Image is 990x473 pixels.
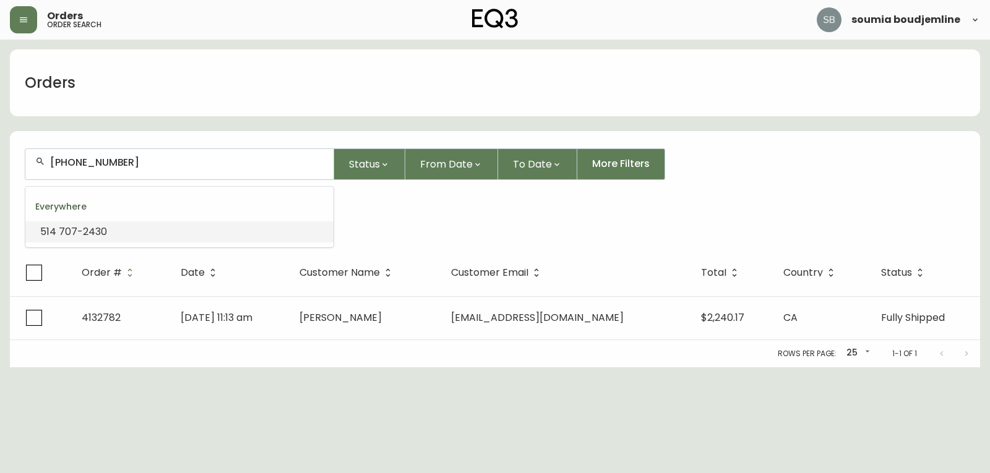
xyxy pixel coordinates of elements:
[349,156,380,172] span: Status
[451,267,544,278] span: Customer Email
[40,224,56,239] span: 514
[592,157,650,171] span: More Filters
[50,156,324,168] input: Search
[47,11,83,21] span: Orders
[420,156,473,172] span: From Date
[783,310,798,325] span: CA
[701,269,726,276] span: Total
[892,348,917,359] p: 1-1 of 1
[778,348,837,359] p: Rows per page:
[82,269,122,276] span: Order #
[299,310,382,325] span: [PERSON_NAME]
[181,310,252,325] span: [DATE] 11:13 am
[881,269,912,276] span: Status
[817,7,841,32] img: 83621bfd3c61cadf98040c636303d86a
[82,310,121,325] span: 4132782
[47,21,101,28] h5: order search
[498,148,577,180] button: To Date
[851,15,960,25] span: soumia boudjemline
[334,148,405,180] button: Status
[701,267,742,278] span: Total
[841,343,872,364] div: 25
[181,267,221,278] span: Date
[59,224,107,239] span: 707-2430
[701,310,744,325] span: $2,240.17
[25,192,334,221] div: Everywhere
[299,267,396,278] span: Customer Name
[513,156,552,172] span: To Date
[451,269,528,276] span: Customer Email
[82,267,138,278] span: Order #
[299,269,380,276] span: Customer Name
[783,267,839,278] span: Country
[577,148,665,180] button: More Filters
[451,310,624,325] span: [EMAIL_ADDRESS][DOMAIN_NAME]
[881,310,945,325] span: Fully Shipped
[472,9,518,28] img: logo
[25,72,75,93] h1: Orders
[783,269,823,276] span: Country
[881,267,928,278] span: Status
[181,269,205,276] span: Date
[405,148,498,180] button: From Date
